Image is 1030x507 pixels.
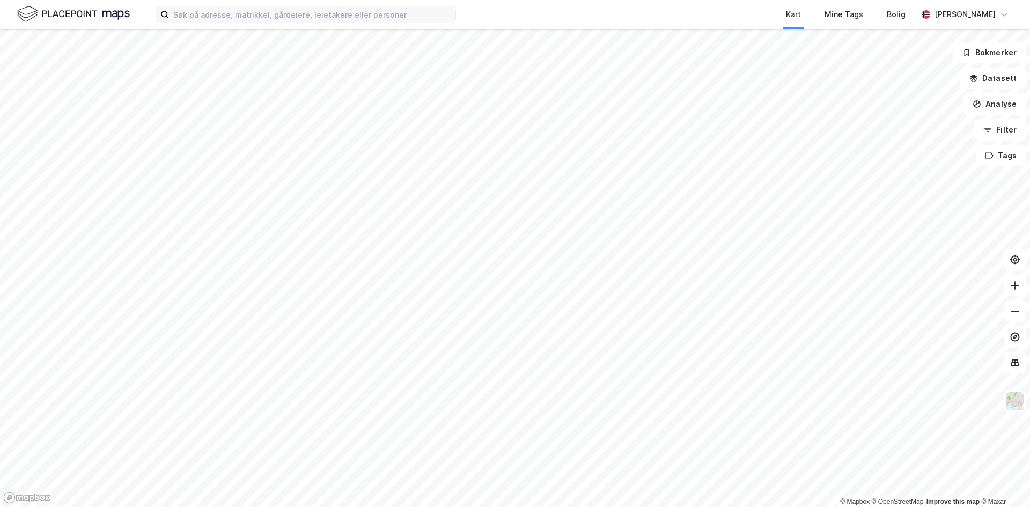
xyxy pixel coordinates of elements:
div: Bolig [887,8,906,21]
div: Mine Tags [825,8,863,21]
input: Søk på adresse, matrikkel, gårdeiere, leietakere eller personer [169,6,455,23]
div: Kontrollprogram for chat [976,455,1030,507]
div: [PERSON_NAME] [935,8,996,21]
img: logo.f888ab2527a4732fd821a326f86c7f29.svg [17,5,130,24]
iframe: Chat Widget [976,455,1030,507]
div: Kart [786,8,801,21]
